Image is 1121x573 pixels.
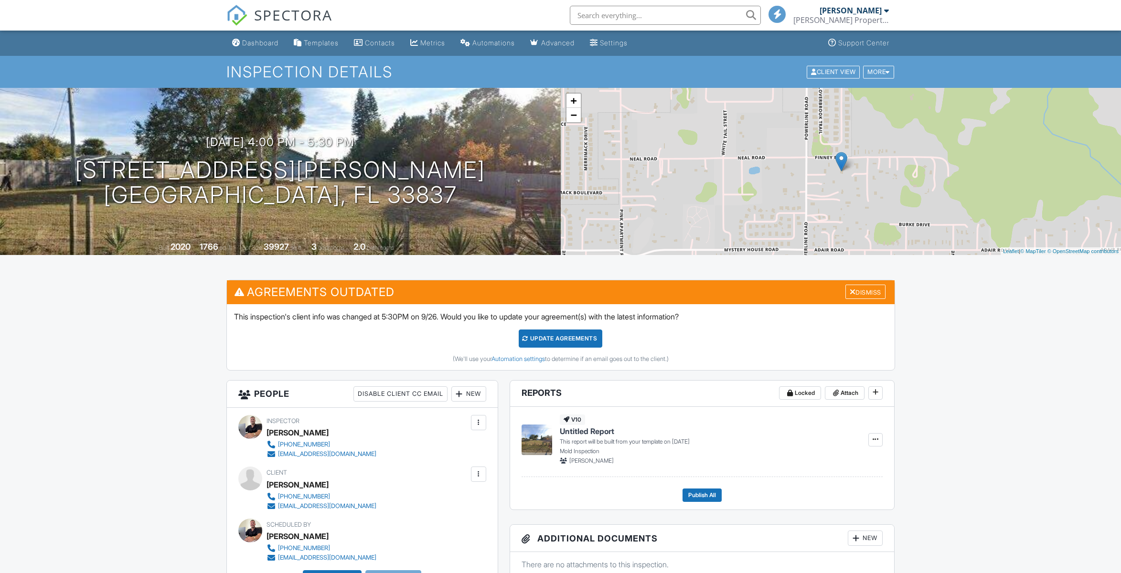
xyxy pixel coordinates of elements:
a: [EMAIL_ADDRESS][DOMAIN_NAME] [267,501,376,511]
a: Zoom out [566,108,581,122]
span: Client [267,469,287,476]
span: Scheduled By [267,521,311,528]
div: (We'll use your to determine if an email goes out to the client.) [234,355,887,363]
div: Update Agreements [519,329,602,348]
a: Advanced [526,34,578,52]
div: [PERSON_NAME] [820,6,882,15]
span: SPECTORA [254,5,332,25]
h3: People [227,381,498,408]
div: Automations [472,39,515,47]
a: [PHONE_NUMBER] [267,543,376,553]
a: Leaflet [1003,248,1019,254]
div: Support Center [838,39,889,47]
div: [PHONE_NUMBER] [278,441,330,448]
a: Client View [806,68,862,75]
a: Automation settings [491,355,545,362]
div: Blair's Property Inspections [793,15,889,25]
div: [PERSON_NAME] [267,477,329,492]
div: Dashboard [242,39,278,47]
div: 3 [311,242,317,252]
div: | [1001,247,1121,255]
a: Support Center [824,34,893,52]
div: 2.0 [353,242,365,252]
div: Dismiss [845,285,886,299]
span: Inspector [267,417,299,424]
a: Automations (Basic) [457,34,519,52]
div: [EMAIL_ADDRESS][DOMAIN_NAME] [278,502,376,510]
div: [PHONE_NUMBER] [278,493,330,500]
div: Metrics [420,39,445,47]
div: Settings [600,39,628,47]
input: Search everything... [570,6,761,25]
span: bedrooms [318,244,344,251]
span: bathrooms [367,244,394,251]
a: Settings [586,34,631,52]
div: 1766 [200,242,218,252]
div: New [451,386,486,402]
span: sq.ft. [290,244,302,251]
h3: Additional Documents [510,525,895,552]
a: [EMAIL_ADDRESS][DOMAIN_NAME] [267,449,376,459]
h1: Inspection Details [226,64,895,80]
a: [PHONE_NUMBER] [267,440,376,449]
div: [EMAIL_ADDRESS][DOMAIN_NAME] [278,450,376,458]
img: The Best Home Inspection Software - Spectora [226,5,247,26]
a: © MapTiler [1020,248,1046,254]
div: Contacts [365,39,395,47]
p: There are no attachments to this inspection. [522,559,883,570]
div: 39927 [264,242,289,252]
div: More [863,65,894,78]
h3: Agreements Outdated [227,280,895,304]
div: [PERSON_NAME] [267,529,329,543]
h1: [STREET_ADDRESS][PERSON_NAME] [GEOGRAPHIC_DATA], FL 33837 [75,158,485,208]
div: [PERSON_NAME] [267,425,329,440]
a: [EMAIL_ADDRESS][DOMAIN_NAME] [267,553,376,562]
div: Advanced [541,39,575,47]
a: Templates [290,34,342,52]
a: [PHONE_NUMBER] [267,492,376,501]
span: Lot Size [242,244,262,251]
a: Dashboard [228,34,282,52]
span: Built [159,244,169,251]
div: Disable Client CC Email [353,386,448,402]
h3: [DATE] 4:00 pm - 5:30 pm [206,136,354,149]
div: This inspection's client info was changed at 5:30PM on 9/26. Would you like to update your agreem... [227,304,895,370]
div: Templates [304,39,339,47]
span: sq. ft. [220,244,233,251]
div: Client View [807,65,860,78]
div: New [848,531,883,546]
div: 2020 [171,242,191,252]
a: Contacts [350,34,399,52]
a: Metrics [406,34,449,52]
div: [PHONE_NUMBER] [278,544,330,552]
div: [EMAIL_ADDRESS][DOMAIN_NAME] [278,554,376,562]
a: Zoom in [566,94,581,108]
a: SPECTORA [226,13,332,33]
a: © OpenStreetMap contributors [1047,248,1119,254]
